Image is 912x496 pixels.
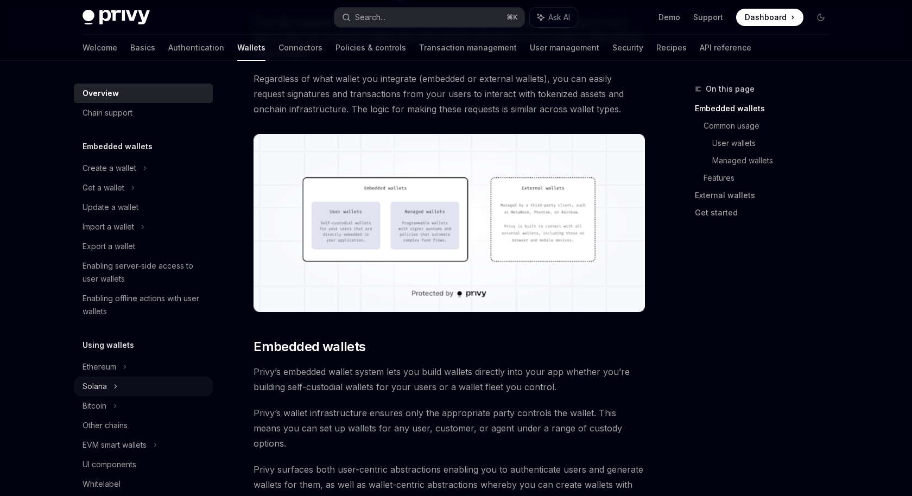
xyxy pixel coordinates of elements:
a: Other chains [74,416,213,435]
a: User wallets [712,135,838,152]
img: images/walletoverview.png [254,134,645,312]
span: Privy’s wallet infrastructure ensures only the appropriate party controls the wallet. This means ... [254,405,645,451]
div: Ethereum [83,360,116,373]
div: Get a wallet [83,181,124,194]
div: Create a wallet [83,162,136,175]
a: Recipes [656,35,687,61]
div: Search... [355,11,385,24]
a: Support [693,12,723,23]
a: Managed wallets [712,152,838,169]
a: Security [612,35,643,61]
a: Connectors [278,35,322,61]
a: Wallets [237,35,265,61]
a: Demo [658,12,680,23]
span: Ask AI [548,12,570,23]
span: On this page [706,82,755,96]
a: Features [704,169,838,187]
span: Regardless of what wallet you integrate (embedded or external wallets), you can easily request si... [254,71,645,117]
a: Overview [74,84,213,103]
a: User management [530,35,599,61]
div: Export a wallet [83,240,135,253]
a: Dashboard [736,9,803,26]
a: Policies & controls [335,35,406,61]
a: Export a wallet [74,237,213,256]
a: Chain support [74,103,213,123]
a: Whitelabel [74,474,213,494]
a: Transaction management [419,35,517,61]
div: Enabling server-side access to user wallets [83,259,206,285]
a: Basics [130,35,155,61]
span: ⌘ K [506,13,518,22]
div: Import a wallet [83,220,134,233]
div: Bitcoin [83,399,106,412]
a: Authentication [168,35,224,61]
a: Enabling server-side access to user wallets [74,256,213,289]
h5: Using wallets [83,339,134,352]
a: UI components [74,455,213,474]
div: Other chains [83,419,128,432]
div: Chain support [83,106,132,119]
a: Common usage [704,117,838,135]
a: Get started [695,204,838,221]
a: Welcome [83,35,117,61]
div: UI components [83,458,136,471]
div: Whitelabel [83,478,121,491]
button: Ask AI [530,8,578,27]
span: Dashboard [745,12,787,23]
a: Update a wallet [74,198,213,217]
a: External wallets [695,187,838,204]
div: Solana [83,380,107,393]
div: Enabling offline actions with user wallets [83,292,206,318]
a: Embedded wallets [695,100,838,117]
span: Embedded wallets [254,338,365,355]
img: dark logo [83,10,150,25]
a: Enabling offline actions with user wallets [74,289,213,321]
span: Privy’s embedded wallet system lets you build wallets directly into your app whether you’re build... [254,364,645,395]
button: Search...⌘K [334,8,524,27]
h5: Embedded wallets [83,140,153,153]
button: Toggle dark mode [812,9,829,26]
a: API reference [700,35,751,61]
div: EVM smart wallets [83,438,147,452]
div: Overview [83,87,119,100]
div: Update a wallet [83,201,138,214]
